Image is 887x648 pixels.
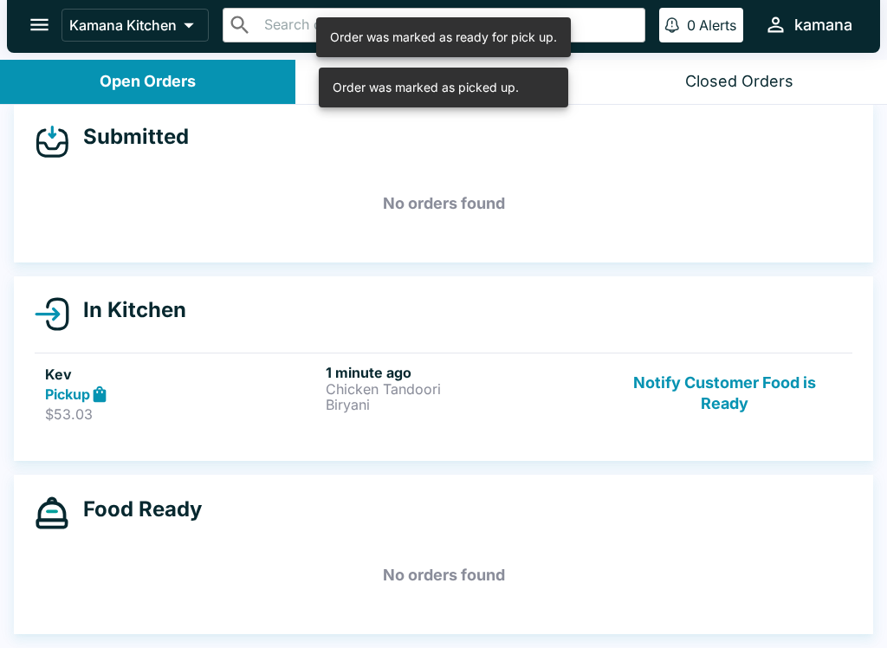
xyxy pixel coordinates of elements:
[607,364,842,424] button: Notify Customer Food is Ready
[35,172,852,235] h5: No orders found
[259,13,638,37] input: Search orders by name or phone number
[326,397,599,412] p: Biryani
[794,15,852,36] div: kamana
[45,405,319,423] p: $53.03
[69,124,189,150] h4: Submitted
[45,386,90,403] strong: Pickup
[326,364,599,381] h6: 1 minute ago
[687,16,696,34] p: 0
[69,496,202,522] h4: Food Ready
[69,297,186,323] h4: In Kitchen
[326,381,599,397] p: Chicken Tandoori
[17,3,62,47] button: open drawer
[757,6,859,43] button: kamana
[62,9,209,42] button: Kamana Kitchen
[685,72,793,92] div: Closed Orders
[100,72,196,92] div: Open Orders
[333,73,519,102] div: Order was marked as picked up.
[330,23,557,52] div: Order was marked as ready for pick up.
[35,353,852,434] a: KevPickup$53.031 minute agoChicken TandooriBiryaniNotify Customer Food is Ready
[35,544,852,606] h5: No orders found
[699,16,736,34] p: Alerts
[69,16,177,34] p: Kamana Kitchen
[45,364,319,385] h5: Kev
